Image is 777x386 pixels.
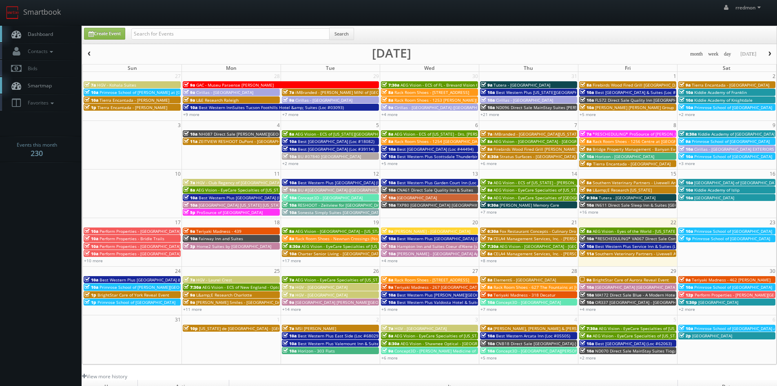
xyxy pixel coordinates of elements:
[298,210,383,215] span: Sonesta Simply Suites [GEOGRAPHIC_DATA]
[580,131,591,137] span: 7a
[580,195,598,201] span: 9:30a
[580,228,591,234] span: 8a
[184,236,197,241] span: 10a
[184,97,195,103] span: 9a
[595,105,758,110] span: [PERSON_NAME] [PERSON_NAME] Group - [GEOGRAPHIC_DATA] - [STREET_ADDRESS]
[382,251,396,257] span: 10a
[679,326,693,331] span: 10a
[494,195,654,201] span: AEG Vision - EyeCare Specialties of [GEOGRAPHIC_DATA] - Medfield Eye Associates
[481,284,492,290] span: 8a
[382,180,396,185] span: 10a
[687,49,706,59] button: month
[580,97,594,103] span: 10a
[184,210,195,215] span: 5p
[394,131,541,137] span: AEG Vision - ECS of [US_STATE] - Drs. [PERSON_NAME] and [PERSON_NAME]
[298,195,363,201] span: Concept3D - [GEOGRAPHIC_DATA]
[595,236,738,241] span: *RESCHEDULING* VA067 Direct Sale Comfort Suites [GEOGRAPHIC_DATA]
[282,112,299,117] a: +7 more
[295,236,390,241] span: Rack Room Shoes - Newnan Crossings (No Rush)
[692,277,770,283] span: Teriyaki Madness - 462 [PERSON_NAME]
[694,284,772,290] span: Primrose School of [GEOGRAPHIC_DATA]
[382,292,396,298] span: 10a
[494,292,556,298] span: Teriyaki Madness - 318 Decatur
[397,154,520,159] span: Best Western Plus Scottsdale Thunderbird Suites (Loc #03156)
[481,236,492,241] span: 7a
[295,89,410,95] span: iMBranded - [PERSON_NAME] MINI of [GEOGRAPHIC_DATA]
[97,82,136,88] span: HGV - Kohala Suites
[496,299,561,305] span: Concept3D - [GEOGRAPHIC_DATA]
[480,306,497,312] a: +7 more
[382,277,393,283] span: 8a
[494,236,613,241] span: CELA4 Management Services, Inc. - [PERSON_NAME] Hyundai
[282,161,299,166] a: +2 more
[24,31,53,38] span: Dashboard
[480,258,497,263] a: +8 more
[184,131,197,137] span: 10a
[283,146,297,152] span: 10a
[84,284,98,290] span: 10a
[184,277,195,283] span: 7a
[283,210,297,215] span: 10a
[397,187,473,193] span: CNA61 Direct Sale Quality Inn & Suites
[382,228,393,234] span: 9a
[84,299,96,305] span: 1p
[298,146,374,152] span: Best [GEOGRAPHIC_DATA] (Loc #39114)
[283,89,294,95] span: 7a
[496,97,553,103] span: Cirillas - [GEOGRAPHIC_DATA]
[298,180,401,185] span: Best Western Plus [GEOGRAPHIC_DATA] (Loc #62024)
[397,299,507,305] span: Best Western Plus Valdosta Hotel & Suites (Loc #11213)
[692,82,769,88] span: Tierra Encantada - [GEOGRAPHIC_DATA]
[283,284,294,290] span: 7a
[500,228,585,234] span: Fox Restaurant Concepts - Culinary Dropout
[196,89,253,95] span: Cirillas - [GEOGRAPHIC_DATA]
[580,187,591,193] span: 9a
[397,146,474,152] span: Best [GEOGRAPHIC_DATA] (Loc #44494)
[580,292,594,298] span: 10a
[283,228,294,234] span: 8a
[84,105,96,110] span: 1p
[84,258,103,263] a: +10 more
[481,277,492,283] span: 8a
[382,236,396,241] span: 10a
[580,251,594,257] span: 11a
[382,243,396,249] span: 10a
[84,277,98,283] span: 10a
[199,138,339,144] span: ZEITVIEW RESHOOT DuPont - [GEOGRAPHIC_DATA], [GEOGRAPHIC_DATA]
[295,292,348,298] span: HGV - [GEOGRAPHIC_DATA]
[184,243,195,249] span: 3p
[595,154,654,159] span: Horizon - [GEOGRAPHIC_DATA]
[481,180,492,185] span: 7a
[196,299,286,305] span: [PERSON_NAME] Smiles - [GEOGRAPHIC_DATA]
[599,195,655,201] span: Tutera - [GEOGRAPHIC_DATA]
[679,236,691,241] span: 1p
[735,4,763,11] span: rredmon
[593,187,652,193] span: L&amp;E Research [US_STATE]
[183,306,202,312] a: +11 more
[283,292,294,298] span: 7a
[184,228,195,234] span: 9a
[282,258,301,263] a: +17 more
[580,209,598,215] a: +16 more
[196,180,281,185] span: HGV - Club Regency of [GEOGRAPHIC_DATA]
[382,187,396,193] span: 10a
[100,89,216,95] span: Primrose School of [PERSON_NAME] at [GEOGRAPHIC_DATA]
[595,202,708,208] span: IN611 Direct Sale Sleep Inn & Suites [GEOGRAPHIC_DATA]
[184,202,197,208] span: 10a
[295,299,409,305] span: [GEOGRAPHIC_DATA] [PERSON_NAME][GEOGRAPHIC_DATA]
[595,299,693,305] span: OR337 [GEOGRAPHIC_DATA] - [GEOGRAPHIC_DATA]
[184,326,198,331] span: 10p
[381,112,398,117] a: +4 more
[183,112,199,117] a: +9 more
[481,243,498,249] span: 7:30a
[100,236,164,241] span: Perform Properties - Bridle Trails
[599,326,739,331] span: AEG Vision - EyeCare Specialties of [US_STATE] – [PERSON_NAME] Vision
[679,89,693,95] span: 10a
[679,187,693,193] span: 10a
[381,161,398,166] a: +5 more
[100,251,180,257] span: Perform Properties - [GEOGRAPHIC_DATA]
[593,131,688,137] span: *RESCHEDULING* ProSource of [PERSON_NAME]
[84,228,98,234] span: 10a
[494,180,693,185] span: AEG Vision - ECS of [US_STATE] - [PERSON_NAME] EyeCare - [GEOGRAPHIC_DATA] ([GEOGRAPHIC_DATA])
[394,228,470,234] span: [PERSON_NAME] - [GEOGRAPHIC_DATA]
[481,292,492,298] span: 9a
